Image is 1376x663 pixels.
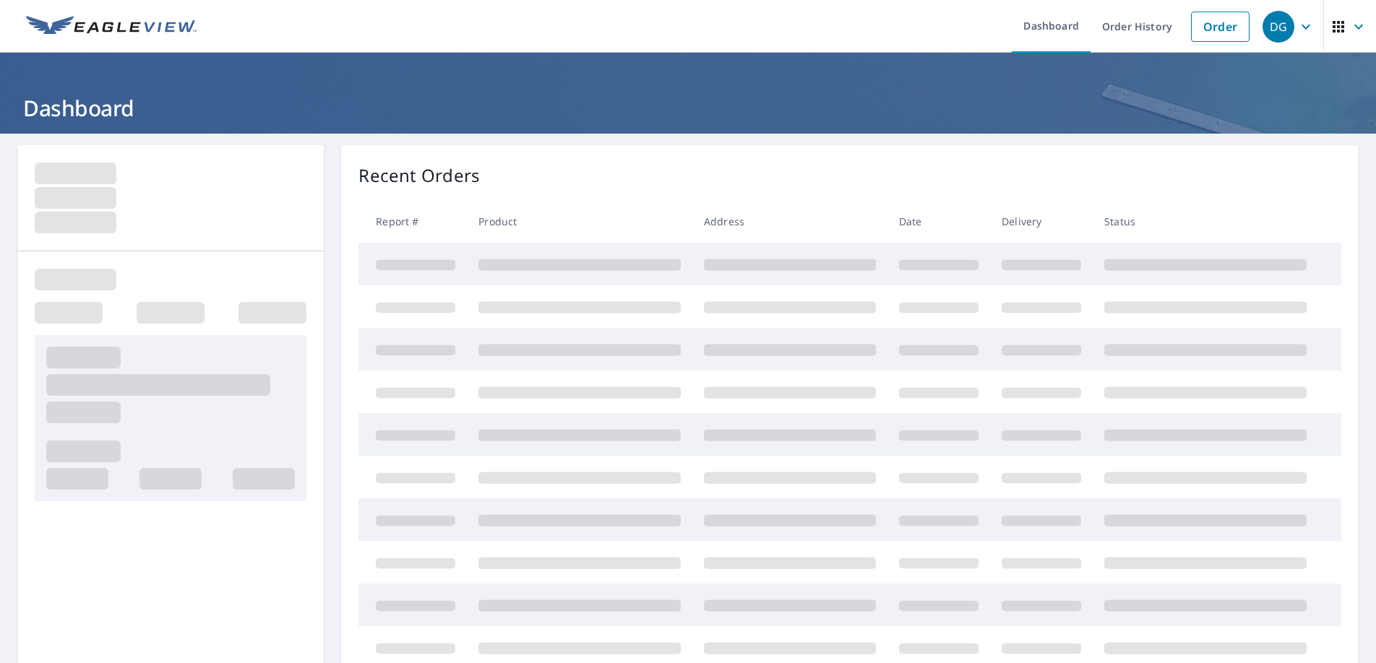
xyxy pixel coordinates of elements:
[887,200,990,243] th: Date
[17,93,1359,123] h1: Dashboard
[1191,12,1250,42] a: Order
[1263,11,1294,43] div: DG
[26,16,197,38] img: EV Logo
[692,200,887,243] th: Address
[358,162,480,188] p: Recent Orders
[1093,200,1318,243] th: Status
[467,200,692,243] th: Product
[358,200,467,243] th: Report #
[990,200,1093,243] th: Delivery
